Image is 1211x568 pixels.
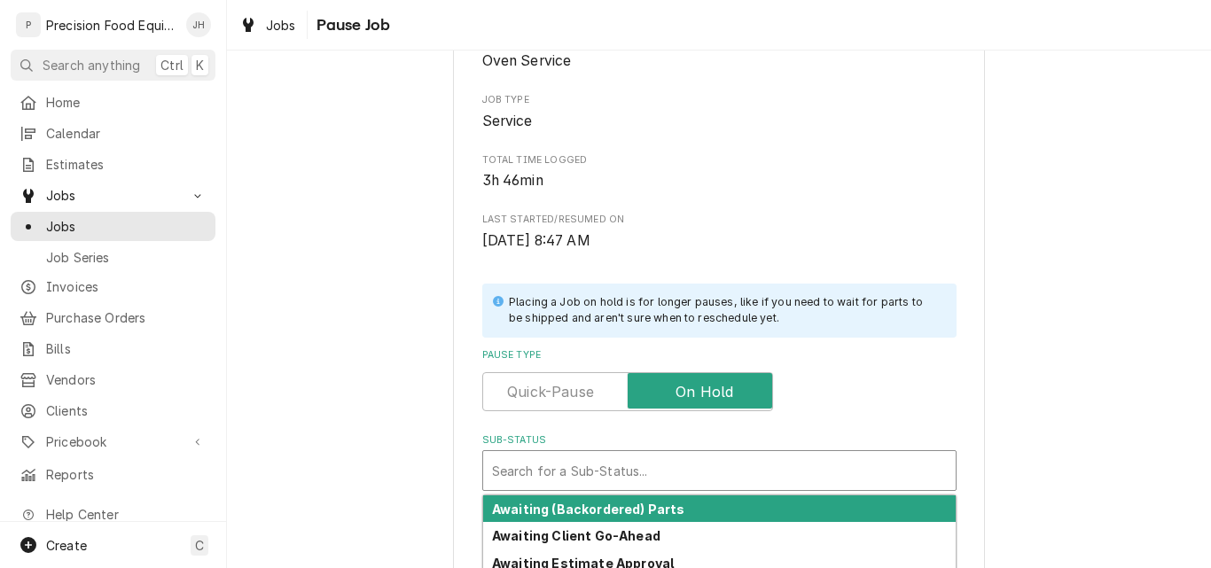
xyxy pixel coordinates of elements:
a: Go to Pricebook [11,427,215,456]
a: Go to Jobs [11,181,215,210]
span: Job Type [482,93,957,107]
div: Pause Type [482,348,957,411]
span: Home [46,93,207,112]
div: Sub-Status [482,433,957,491]
span: C [195,536,204,555]
span: Invoices [46,277,207,296]
a: Bills [11,334,215,363]
strong: Awaiting Client Go-Ahead [492,528,660,543]
span: Reports [46,465,207,484]
div: Placing a Job on hold is for longer pauses, like if you need to wait for parts to be shipped and ... [509,294,939,327]
label: Sub-Status [482,433,957,447]
span: Bills [46,339,207,358]
label: Pause Type [482,348,957,362]
div: Total Time Logged [482,153,957,191]
span: Service Type [482,51,957,72]
span: Jobs [266,16,296,35]
span: Calendar [46,124,207,143]
a: Reports [11,460,215,489]
a: Purchase Orders [11,303,215,332]
span: Estimates [46,155,207,174]
span: Last Started/Resumed On [482,213,957,227]
div: Job Type [482,93,957,131]
a: Jobs [232,11,303,40]
span: Total Time Logged [482,153,957,167]
div: P [16,12,41,37]
span: Pricebook [46,432,180,451]
div: Jason Hertel's Avatar [186,12,211,37]
span: Total Time Logged [482,170,957,191]
span: K [196,56,204,74]
span: Help Center [46,505,205,524]
span: Job Series [46,248,207,267]
a: Jobs [11,212,215,241]
a: Estimates [11,150,215,179]
span: Purchase Orders [46,308,207,327]
button: Search anythingCtrlK [11,50,215,81]
a: Vendors [11,365,215,394]
span: Last Started/Resumed On [482,230,957,252]
span: Clients [46,401,207,420]
span: [DATE] 8:47 AM [482,232,590,249]
span: Oven Service [482,52,572,69]
span: Ctrl [160,56,184,74]
a: Go to Help Center [11,500,215,529]
span: Job Type [482,111,957,132]
a: Calendar [11,119,215,148]
div: Service Type [482,34,957,72]
span: Vendors [46,370,207,389]
span: Jobs [46,217,207,236]
a: Invoices [11,272,215,301]
span: Service [482,113,533,129]
a: Job Series [11,243,215,272]
span: Jobs [46,186,180,205]
span: Create [46,538,87,553]
div: Last Started/Resumed On [482,213,957,251]
span: 3h 46min [482,172,543,189]
a: Home [11,88,215,117]
div: JH [186,12,211,37]
a: Clients [11,396,215,425]
div: Precision Food Equipment LLC [46,16,176,35]
span: Pause Job [311,13,390,37]
strong: Awaiting (Backordered) Parts [492,502,684,517]
span: Search anything [43,56,140,74]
